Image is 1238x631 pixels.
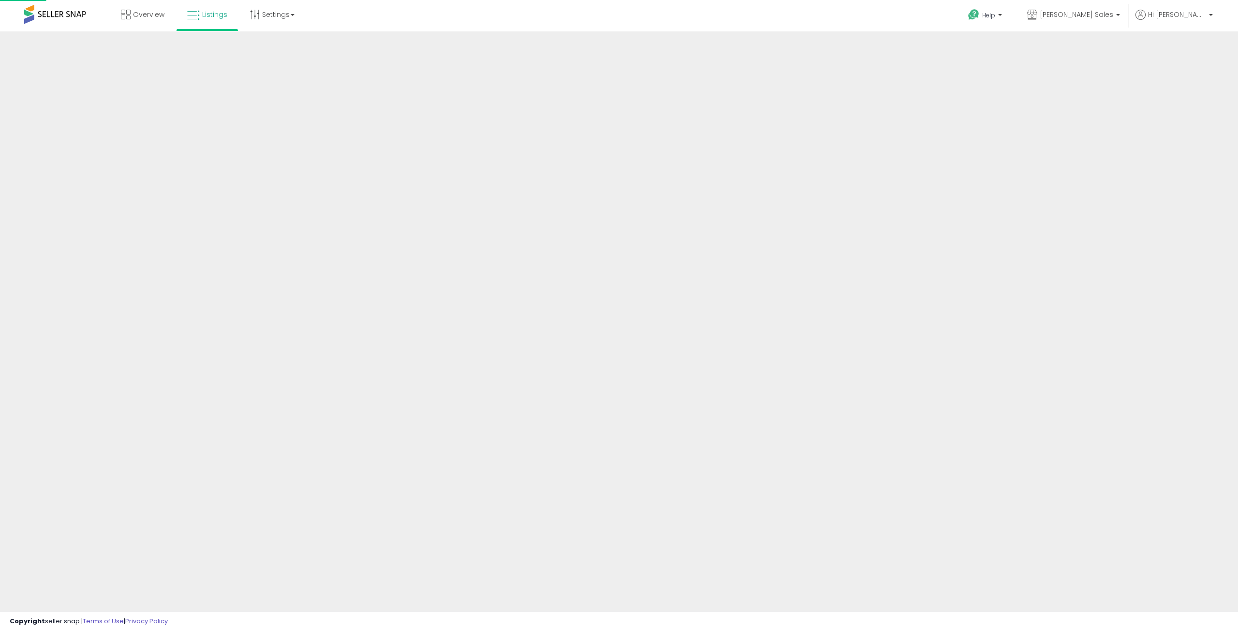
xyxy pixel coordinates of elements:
[202,10,227,19] span: Listings
[133,10,164,19] span: Overview
[1040,10,1113,19] span: [PERSON_NAME] Sales
[1135,10,1213,31] a: Hi [PERSON_NAME]
[982,11,995,19] span: Help
[1148,10,1206,19] span: Hi [PERSON_NAME]
[960,1,1012,31] a: Help
[968,9,980,21] i: Get Help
